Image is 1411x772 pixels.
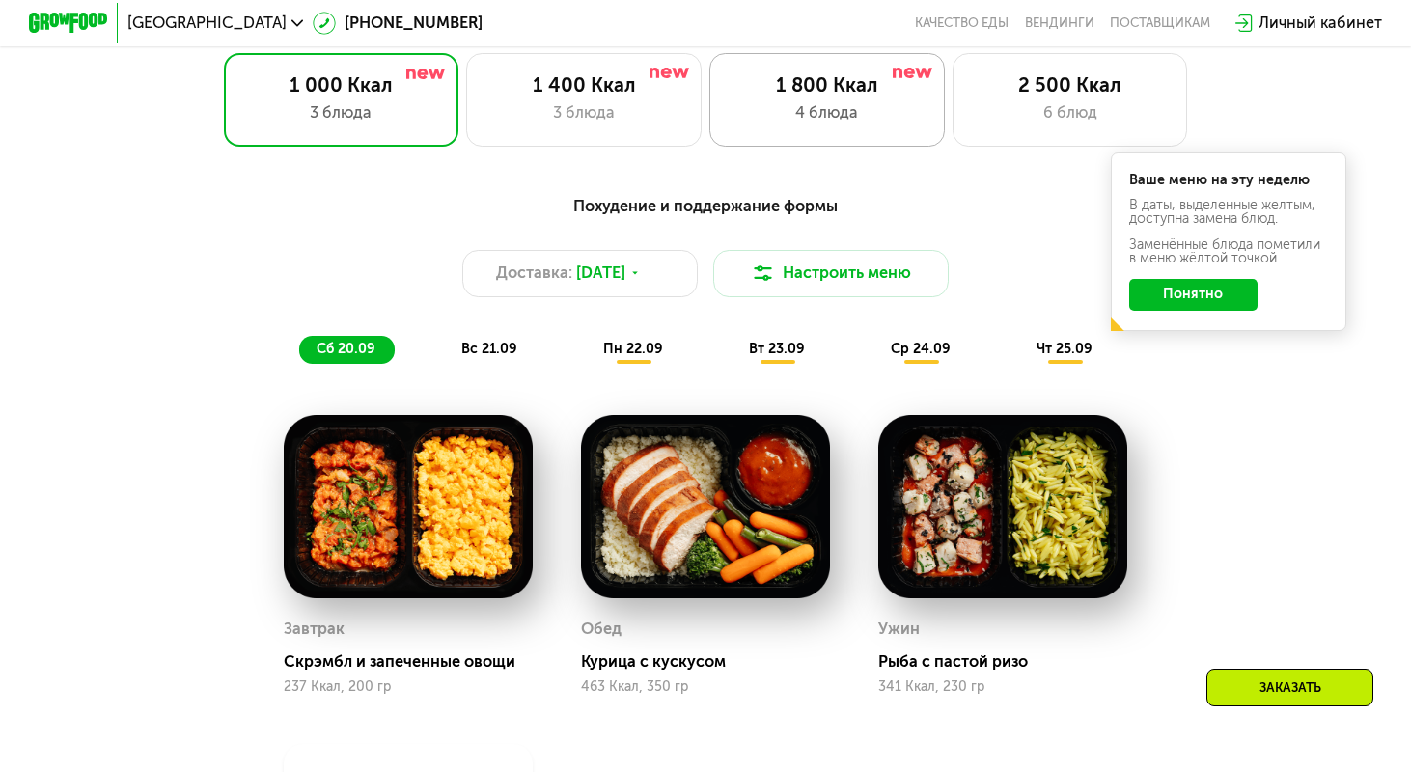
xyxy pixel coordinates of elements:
[878,679,1126,695] div: 341 Ккал, 230 гр
[878,615,920,644] div: Ужин
[576,262,625,285] span: [DATE]
[603,341,663,357] span: пн 22.09
[973,73,1167,96] div: 2 500 Ккал
[1025,15,1094,31] a: Вендинги
[284,679,532,695] div: 237 Ккал, 200 гр
[1129,238,1329,265] div: Заменённые блюда пометили в меню жёлтой точкой.
[1206,669,1373,706] div: Заказать
[891,341,951,357] span: ср 24.09
[487,73,681,96] div: 1 400 Ккал
[730,73,924,96] div: 1 800 Ккал
[1259,12,1382,35] div: Личный кабинет
[125,194,1286,218] div: Похудение и поддержание формы
[581,652,844,672] div: Курица с кускусом
[1129,199,1329,226] div: В даты, выделенные желтым, доступна замена блюд.
[581,679,829,695] div: 463 Ккал, 350 гр
[244,73,438,96] div: 1 000 Ккал
[496,262,572,285] span: Доставка:
[1110,15,1210,31] div: поставщикам
[284,615,345,644] div: Завтрак
[878,652,1142,672] div: Рыба с пастой ризо
[973,101,1167,124] div: 6 блюд
[749,341,805,357] span: вт 23.09
[127,15,287,31] span: [GEOGRAPHIC_DATA]
[313,12,482,35] a: [PHONE_NUMBER]
[487,101,681,124] div: 3 блюда
[915,15,1009,31] a: Качество еды
[730,101,924,124] div: 4 блюда
[1129,174,1329,187] div: Ваше меню на эту неделю
[244,101,438,124] div: 3 блюда
[713,250,949,297] button: Настроить меню
[317,341,375,357] span: сб 20.09
[284,652,547,672] div: Скрэмбл и запеченные овощи
[461,341,517,357] span: вс 21.09
[581,615,622,644] div: Обед
[1037,341,1093,357] span: чт 25.09
[1129,279,1258,310] button: Понятно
